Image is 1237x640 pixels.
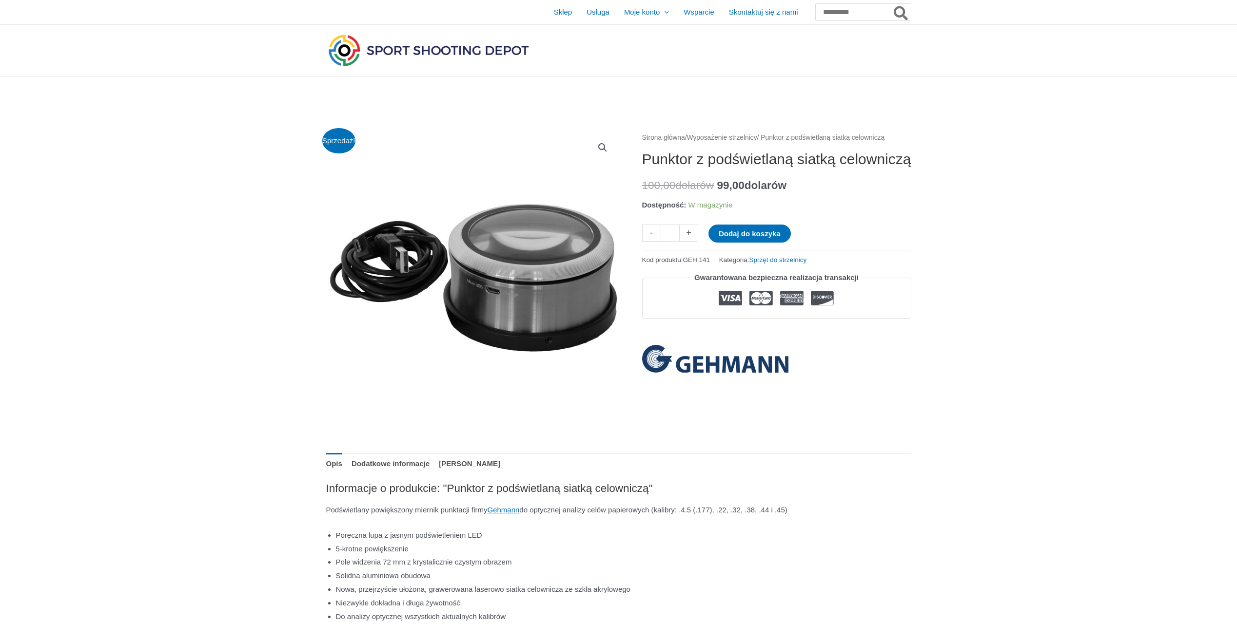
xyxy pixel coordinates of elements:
a: - [642,225,661,242]
span: dolarów [745,179,786,191]
li: Niezwykle dokładna i długa żywotność [336,596,911,610]
span: Dostępność: [642,201,687,209]
a: Gehmann [487,506,519,514]
li: Poręczna lupa z jasnym podświetleniem LED [336,528,911,542]
li: Do analizy optycznej wszystkich aktualnych kalibrów [336,610,911,623]
nav: Bułka tarta [642,132,911,144]
bdi: 100,00 [642,179,714,191]
a: Zobacz galerię obrazów na pełnym ekranie [594,139,611,156]
h1: Punktor z podświetlaną siatką celowniczą [642,151,911,168]
p: Podświetlany powiększony miernik punktacji firmy do optycznej analizy celów papierowych (kalibry:... [326,503,911,517]
iframe: Customer reviews powered by Trustpilot [642,326,911,338]
button: Dodaj do koszyka [708,225,791,243]
img: Punktor z podświetlaną siatką celowniczą [326,132,619,424]
input: Ilość produktu [661,225,680,242]
a: Gehmann [642,345,788,373]
a: Strona główna [642,134,685,141]
a: Wyposażenie strzelnicy [687,134,757,141]
li: Pole widzenia 72 mm z krystalicznie czystym obrazem [336,555,911,569]
a: [PERSON_NAME] [439,453,500,474]
span: W magazynie [688,201,733,209]
li: Nowa, przejrzyście ułożona, grawerowana laserowo siatka celownicza ze szkła akrylowego [336,583,911,596]
img: Strzelnica Sportowa [326,32,531,68]
span: Kod produktu: [642,254,710,266]
li: Solidna aluminiowa obudowa [336,569,911,583]
span: Kategoria: [719,254,806,266]
a: Dodatkowe informacje [352,453,430,474]
a: Sprzęt do strzelnicy [749,256,806,264]
span: dolarów [675,179,714,191]
span: GEH.141 [683,256,710,264]
a: + [680,225,698,242]
li: 5-krotne powiększenie [336,542,911,556]
a: Opis [326,453,342,474]
bdi: 99,00 [717,179,786,191]
h2: Informacje o produkcie: "Punktor z podświetlaną siatką celowniczą" [326,481,911,495]
legend: Gwarantowana bezpieczna realizacja transakcji [690,271,863,284]
span: Sprzedaż! [322,128,355,154]
button: Szukać [892,4,911,20]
